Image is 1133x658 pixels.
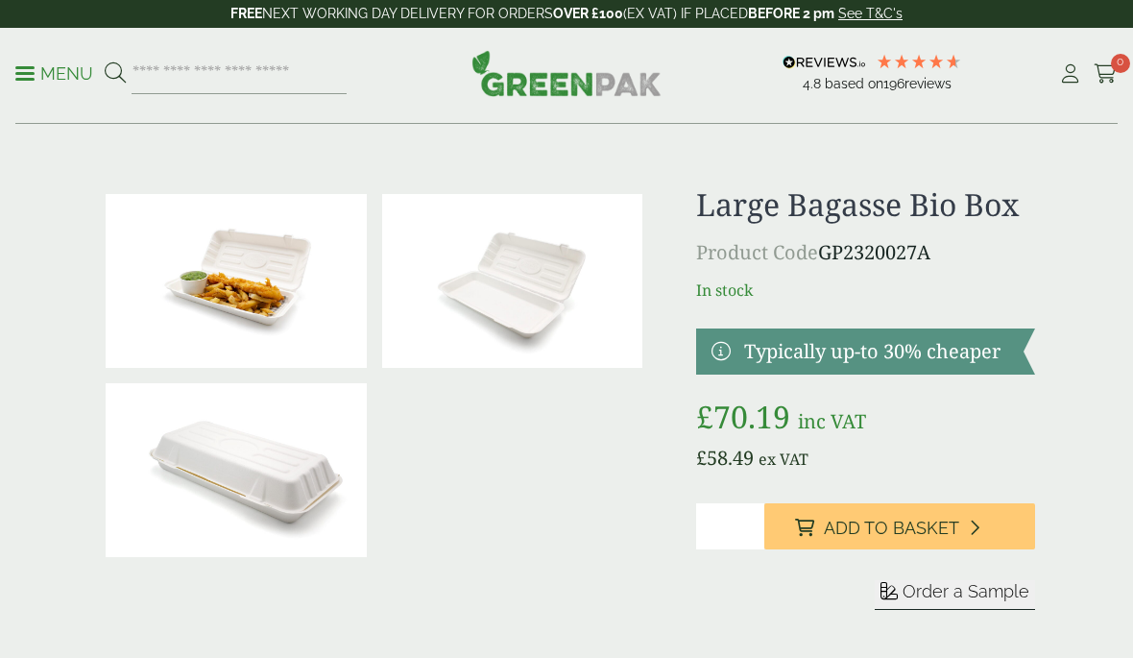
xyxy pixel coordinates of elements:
button: Add to Basket [764,503,1035,549]
strong: BEFORE 2 pm [748,6,834,21]
img: 2320028 Large Bagasse Bio Box Open [382,194,643,368]
i: Cart [1094,64,1118,84]
h1: Large Bagasse Bio Box [696,186,1035,223]
span: 0 [1111,54,1130,73]
p: In stock [696,279,1035,302]
i: My Account [1058,64,1082,84]
strong: OVER £100 [553,6,623,21]
bdi: 70.19 [696,396,790,437]
span: Order a Sample [903,581,1029,601]
a: 0 [1094,60,1118,88]
span: £ [696,396,713,437]
img: REVIEWS.io [783,56,866,69]
img: 2320028 Large Bagasse Bio Box Open With Food [106,194,367,368]
span: Add to Basket [824,518,959,539]
a: Menu [15,62,93,82]
a: See T&C's [838,6,903,21]
span: Based on [825,76,883,91]
span: reviews [904,76,952,91]
img: GreenPak Supplies [471,50,662,96]
p: GP2320027A [696,238,1035,267]
img: 2320028 Large Bagasse Bio Box Closed [106,383,367,557]
strong: FREE [230,6,262,21]
span: £ [696,445,707,471]
span: Product Code [696,239,818,265]
span: 196 [883,76,904,91]
span: 4.8 [803,76,825,91]
span: inc VAT [798,408,866,434]
div: 4.79 Stars [876,53,962,70]
bdi: 58.49 [696,445,754,471]
span: ex VAT [759,449,808,470]
p: Menu [15,62,93,85]
button: Order a Sample [875,580,1035,610]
